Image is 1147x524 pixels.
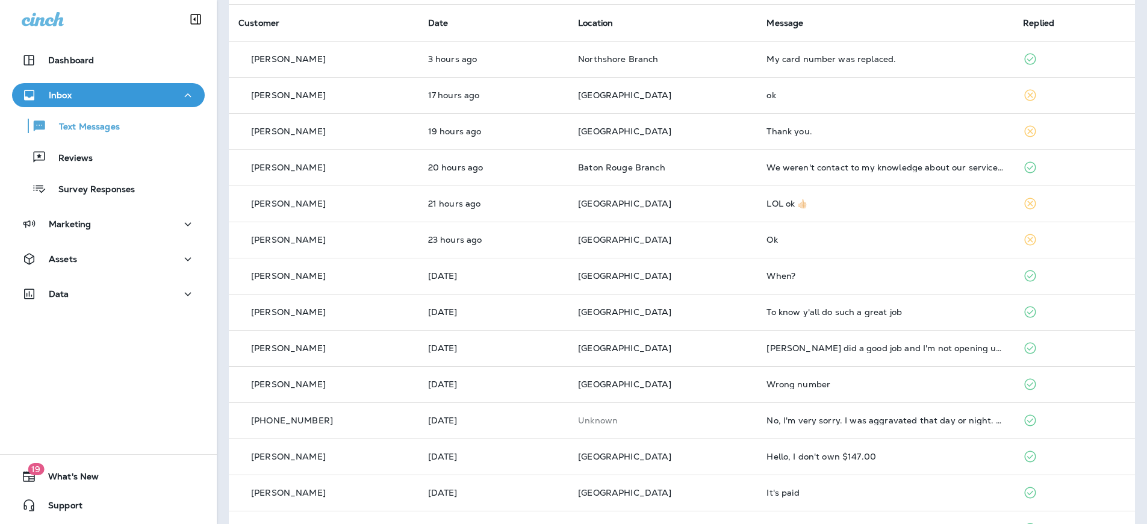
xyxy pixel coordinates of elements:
[766,199,1004,208] div: LOL ok 👍🏻
[578,198,671,209] span: [GEOGRAPHIC_DATA]
[766,126,1004,136] div: Thank you.
[578,451,671,462] span: [GEOGRAPHIC_DATA]
[251,126,326,136] p: [PERSON_NAME]
[428,126,559,136] p: Sep 9, 2025 04:29 PM
[766,163,1004,172] div: We weren't contact to my knowledge about our services till I reached out, only to be made aware w...
[251,416,333,425] p: [PHONE_NUMBER]
[766,379,1004,389] div: Wrong number
[49,254,77,264] p: Assets
[49,289,69,299] p: Data
[428,488,559,497] p: Sep 4, 2025 05:26 PM
[578,162,665,173] span: Baton Rouge Branch
[12,247,205,271] button: Assets
[766,343,1004,353] div: Josh did a good job and I'm not opening up a google account. I will tip him next time. Thanks.
[766,235,1004,245] div: Ok
[251,90,326,100] p: [PERSON_NAME]
[428,235,559,245] p: Sep 9, 2025 12:26 PM
[578,54,658,64] span: Northshore Branch
[428,343,559,353] p: Sep 6, 2025 01:23 PM
[36,472,99,486] span: What's New
[47,122,120,133] p: Text Messages
[428,54,559,64] p: Sep 10, 2025 09:01 AM
[578,379,671,390] span: [GEOGRAPHIC_DATA]
[251,199,326,208] p: [PERSON_NAME]
[12,464,205,488] button: 19What's New
[251,271,326,281] p: [PERSON_NAME]
[578,234,671,245] span: [GEOGRAPHIC_DATA]
[12,48,205,72] button: Dashboard
[251,488,326,497] p: [PERSON_NAME]
[428,90,559,100] p: Sep 9, 2025 06:37 PM
[578,307,671,317] span: [GEOGRAPHIC_DATA]
[428,416,559,425] p: Sep 5, 2025 03:32 PM
[251,54,326,64] p: [PERSON_NAME]
[49,90,72,100] p: Inbox
[428,307,559,317] p: Sep 7, 2025 11:29 AM
[251,235,326,245] p: [PERSON_NAME]
[766,17,803,28] span: Message
[428,17,449,28] span: Date
[12,83,205,107] button: Inbox
[12,113,205,139] button: Text Messages
[48,55,94,65] p: Dashboard
[238,17,279,28] span: Customer
[28,463,44,475] span: 19
[578,90,671,101] span: [GEOGRAPHIC_DATA]
[766,271,1004,281] div: When?
[428,199,559,208] p: Sep 9, 2025 03:16 PM
[46,153,93,164] p: Reviews
[49,219,91,229] p: Marketing
[578,270,671,281] span: [GEOGRAPHIC_DATA]
[36,501,82,515] span: Support
[428,379,559,389] p: Sep 6, 2025 10:24 AM
[12,145,205,170] button: Reviews
[251,307,326,317] p: [PERSON_NAME]
[12,176,205,201] button: Survey Responses
[12,212,205,236] button: Marketing
[251,163,326,172] p: [PERSON_NAME]
[578,416,747,425] p: This customer does not have a last location and the phone number they messaged is not assigned to...
[578,126,671,137] span: [GEOGRAPHIC_DATA]
[12,282,205,306] button: Data
[428,452,559,461] p: Sep 5, 2025 01:43 PM
[578,487,671,498] span: [GEOGRAPHIC_DATA]
[578,343,671,354] span: [GEOGRAPHIC_DATA]
[766,54,1004,64] div: My card number was replaced.
[251,452,326,461] p: [PERSON_NAME]
[251,343,326,353] p: [PERSON_NAME]
[12,493,205,517] button: Support
[428,163,559,172] p: Sep 9, 2025 03:56 PM
[1023,17,1054,28] span: Replied
[428,271,559,281] p: Sep 9, 2025 11:20 AM
[766,488,1004,497] div: It's paid
[578,17,613,28] span: Location
[251,379,326,389] p: [PERSON_NAME]
[46,184,135,196] p: Survey Responses
[179,7,213,31] button: Collapse Sidebar
[766,307,1004,317] div: To know y'all do such a great job
[766,452,1004,461] div: Hello, I don't own $147.00
[766,416,1004,425] div: No, I'm very sorry. I was aggravated that day or night. Someone just came the other day and got u...
[766,90,1004,100] div: ok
